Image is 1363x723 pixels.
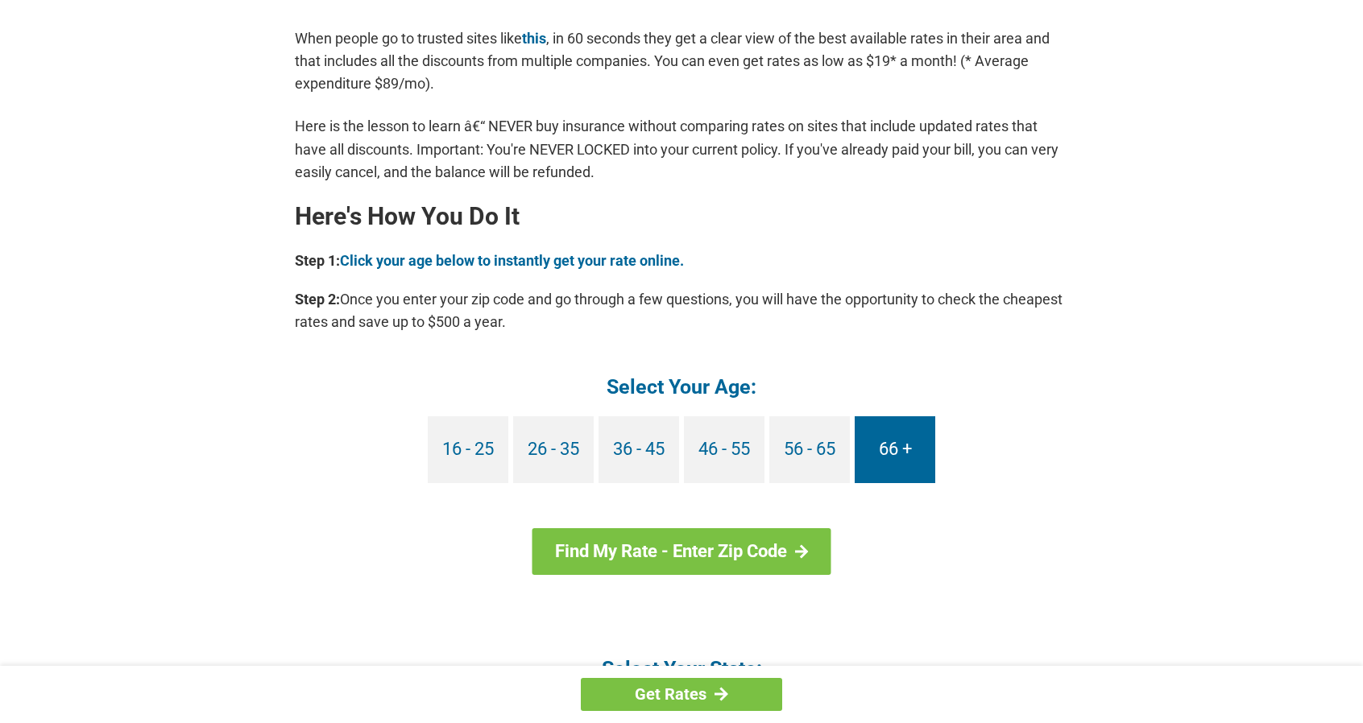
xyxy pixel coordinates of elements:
a: Find My Rate - Enter Zip Code [532,528,831,575]
a: 26 - 35 [513,416,594,483]
a: this [522,30,546,47]
a: 46 - 55 [684,416,764,483]
h4: Select Your Age: [295,374,1068,400]
a: 56 - 65 [769,416,850,483]
b: Step 1: [295,252,340,269]
a: Click your age below to instantly get your rate online. [340,252,684,269]
p: When people go to trusted sites like , in 60 seconds they get a clear view of the best available ... [295,27,1068,95]
a: Get Rates [581,678,782,711]
h2: Here's How You Do It [295,204,1068,229]
a: 36 - 45 [599,416,679,483]
b: Step 2: [295,291,340,308]
a: 66 + [855,416,935,483]
p: Once you enter your zip code and go through a few questions, you will have the opportunity to che... [295,288,1068,333]
a: 16 - 25 [428,416,508,483]
p: Here is the lesson to learn â€“ NEVER buy insurance without comparing rates on sites that include... [295,115,1068,183]
h4: Select Your State: [295,655,1068,682]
